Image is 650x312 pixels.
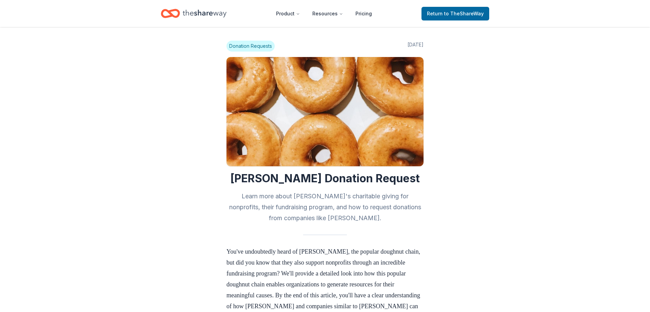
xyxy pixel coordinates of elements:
[226,57,424,166] img: Image for Krispy Kreme Donation Request
[350,7,377,20] a: Pricing
[226,41,275,52] span: Donation Requests
[161,5,226,22] a: Home
[427,10,484,18] span: Return
[307,7,349,20] button: Resources
[226,172,424,185] h1: [PERSON_NAME] Donation Request
[271,5,377,22] nav: Main
[226,191,424,224] h2: Learn more about [PERSON_NAME]'s charitable giving for nonprofits, their fundraising program, and...
[407,41,424,52] span: [DATE]
[444,11,484,16] span: to TheShareWay
[271,7,305,20] button: Product
[421,7,489,20] a: Returnto TheShareWay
